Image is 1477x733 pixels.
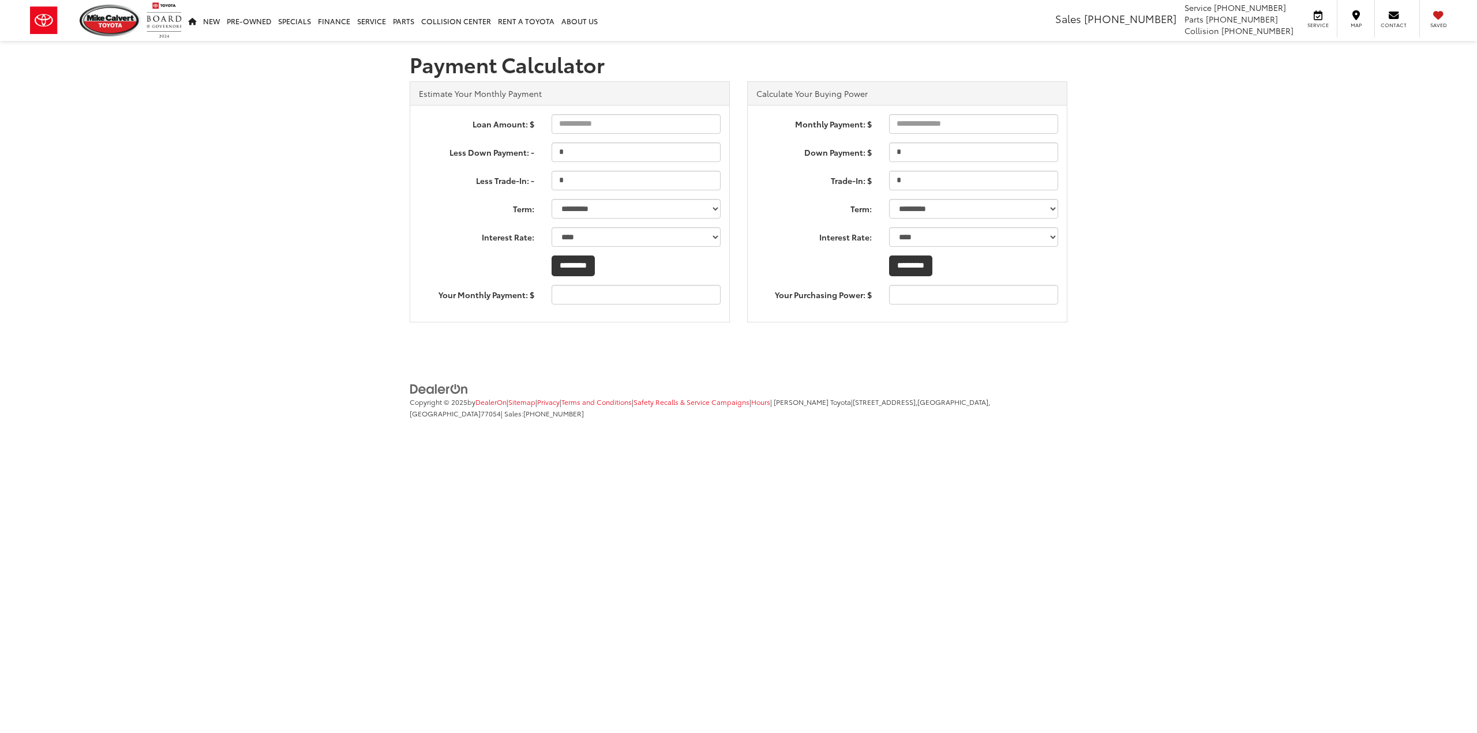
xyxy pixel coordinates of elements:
[1214,2,1286,13] span: [PHONE_NUMBER]
[535,397,560,407] span: |
[80,5,141,36] img: Mike Calvert Toyota
[748,199,880,215] label: Term:
[1206,13,1278,25] span: [PHONE_NUMBER]
[1184,2,1212,13] span: Service
[749,397,770,407] span: |
[410,171,543,186] label: Less Trade-In: -
[507,397,535,407] span: |
[537,397,560,407] a: Privacy
[1221,25,1294,36] span: [PHONE_NUMBER]
[560,397,632,407] span: |
[410,408,481,418] span: [GEOGRAPHIC_DATA]
[410,227,543,243] label: Interest Rate:
[853,397,917,407] span: [STREET_ADDRESS],
[1184,13,1204,25] span: Parts
[523,408,584,418] span: [PHONE_NUMBER]
[467,397,507,407] span: by
[561,397,632,407] a: Terms and Conditions
[748,82,1067,106] div: Calculate Your Buying Power
[1084,11,1176,26] span: [PHONE_NUMBER]
[508,397,535,407] a: Sitemap
[410,82,729,106] div: Estimate Your Monthly Payment
[1381,21,1407,29] span: Contact
[1055,11,1081,26] span: Sales
[481,408,501,418] span: 77054
[632,397,749,407] span: |
[410,382,468,394] a: DealerOn
[748,227,880,243] label: Interest Rate:
[748,171,880,186] label: Trade-In: $
[1184,25,1219,36] span: Collision
[1305,21,1331,29] span: Service
[501,408,584,418] span: | Sales:
[1426,21,1451,29] span: Saved
[410,397,467,407] span: Copyright © 2025
[748,114,880,130] label: Monthly Payment: $
[748,285,880,300] label: Your Purchasing Power: $
[410,383,468,396] img: DealerOn
[475,397,507,407] a: DealerOn Home Page
[410,142,543,158] label: Less Down Payment: -
[748,142,880,158] label: Down Payment: $
[1343,21,1369,29] span: Map
[633,397,749,407] a: Safety Recalls & Service Campaigns, Opens in a new tab
[410,114,543,130] label: Loan Amount: $
[751,397,770,407] a: Hours
[917,397,990,407] span: [GEOGRAPHIC_DATA],
[410,52,1067,76] h1: Payment Calculator
[770,397,851,407] span: | [PERSON_NAME] Toyota
[410,285,543,300] label: Your Monthly Payment: $
[410,199,543,215] label: Term:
